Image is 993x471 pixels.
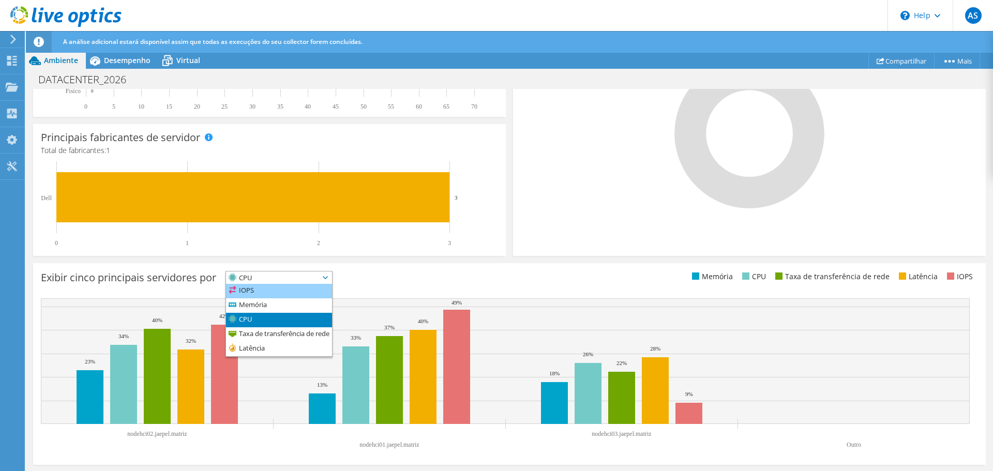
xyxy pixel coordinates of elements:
text: 70 [471,103,477,110]
li: CPU [740,271,766,282]
span: Virtual [176,55,200,65]
text: 0 [84,103,87,110]
span: AS [965,7,982,24]
text: 30 [249,103,255,110]
text: 15 [166,103,172,110]
text: 28% [650,345,660,352]
text: 13% [317,382,327,388]
h4: Total de fabricantes: [41,145,498,156]
text: 9% [685,391,693,397]
li: IOPS [226,284,332,298]
text: 18% [549,370,560,376]
li: Memória [689,271,733,282]
li: Taxa de transferência de rede [773,271,890,282]
li: IOPS [944,271,973,282]
text: 35 [277,103,283,110]
text: 25 [221,103,228,110]
text: nodehci03.jaepel.matriz [592,430,651,437]
span: CPU [226,271,319,284]
text: 1 [186,239,189,247]
svg: \n [900,11,910,20]
h3: Principais fabricantes de servidor [41,132,200,143]
text: 42% [219,313,230,319]
text: 3 [448,239,451,247]
text: 23% [85,358,95,364]
text: 2 [317,239,320,247]
a: Mais [934,53,980,69]
a: Compartilhar [868,53,935,69]
span: Ambiente [44,55,78,65]
text: nodehci02.jaepel.matriz [127,430,187,437]
text: 45 [333,103,339,110]
text: 40% [418,318,428,324]
text: 0 [91,88,94,94]
text: 0 [55,239,58,247]
text: 65 [443,103,449,110]
tspan: Físico [66,87,81,95]
li: Memória [226,298,332,313]
h1: DATACENTER_2026 [34,74,142,85]
text: 32% [186,338,196,344]
text: 60 [416,103,422,110]
text: 49% [452,299,462,306]
text: 5 [112,103,115,110]
text: 34% [118,333,129,339]
text: Dell [41,194,52,202]
span: 1 [106,145,110,155]
text: 10 [138,103,144,110]
text: Outro [847,441,861,448]
span: A análise adicional estará disponível assim que todas as execuções do seu collector forem concluí... [63,37,363,46]
text: nodehci01.jaepel.matriz [359,441,419,448]
li: Latência [896,271,938,282]
text: 20 [194,103,200,110]
text: 33% [351,335,361,341]
text: 3 [455,194,458,201]
text: 40 [305,103,311,110]
text: 22% [616,360,627,366]
li: Taxa de transferência de rede [226,327,332,342]
text: 50 [360,103,367,110]
text: 55 [388,103,394,110]
span: Desempenho [104,55,151,65]
text: 26% [583,351,593,357]
li: CPU [226,313,332,327]
li: Latência [226,342,332,356]
text: 40% [152,317,162,323]
text: 37% [384,324,395,330]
